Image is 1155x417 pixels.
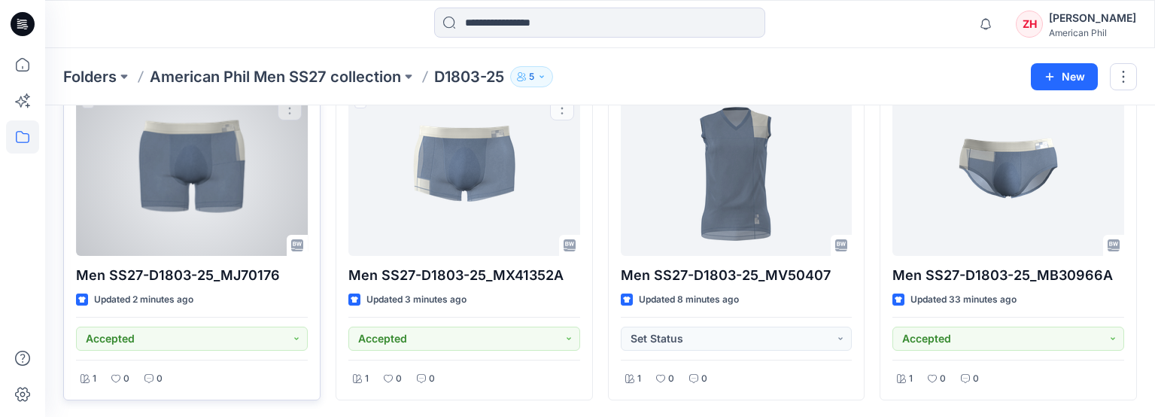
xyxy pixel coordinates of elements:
p: 0 [940,371,946,387]
div: [PERSON_NAME] [1049,9,1136,27]
p: Men SS27-D1803-25_MJ70176 [76,265,308,286]
div: ZH [1016,11,1043,38]
p: Men SS27-D1803-25_MB30966A [892,265,1124,286]
p: Updated 2 minutes ago [94,292,193,308]
p: 1 [93,371,96,387]
p: D1803-25 [434,66,504,87]
p: 1 [365,371,369,387]
p: 0 [157,371,163,387]
a: Men SS27-D1803-25_MJ70176 [76,90,308,256]
p: 0 [123,371,129,387]
p: 0 [668,371,674,387]
a: Men SS27-D1803-25_MX41352A [348,90,580,256]
p: Updated 3 minutes ago [366,292,467,308]
p: 0 [973,371,979,387]
p: 0 [429,371,435,387]
p: Updated 8 minutes ago [639,292,739,308]
p: 0 [396,371,402,387]
p: 1 [637,371,641,387]
button: 5 [510,66,553,87]
div: American Phil [1049,27,1136,38]
p: Updated 33 minutes ago [910,292,1017,308]
button: New [1031,63,1098,90]
p: Men SS27-D1803-25_MV50407 [621,265,853,286]
p: 0 [701,371,707,387]
p: Men SS27-D1803-25_MX41352A [348,265,580,286]
a: Folders [63,66,117,87]
a: Men SS27-D1803-25_MV50407 [621,90,853,256]
a: American Phil Men SS27 collection [150,66,401,87]
p: 1 [909,371,913,387]
p: 5 [529,68,534,85]
a: Men SS27-D1803-25_MB30966A [892,90,1124,256]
